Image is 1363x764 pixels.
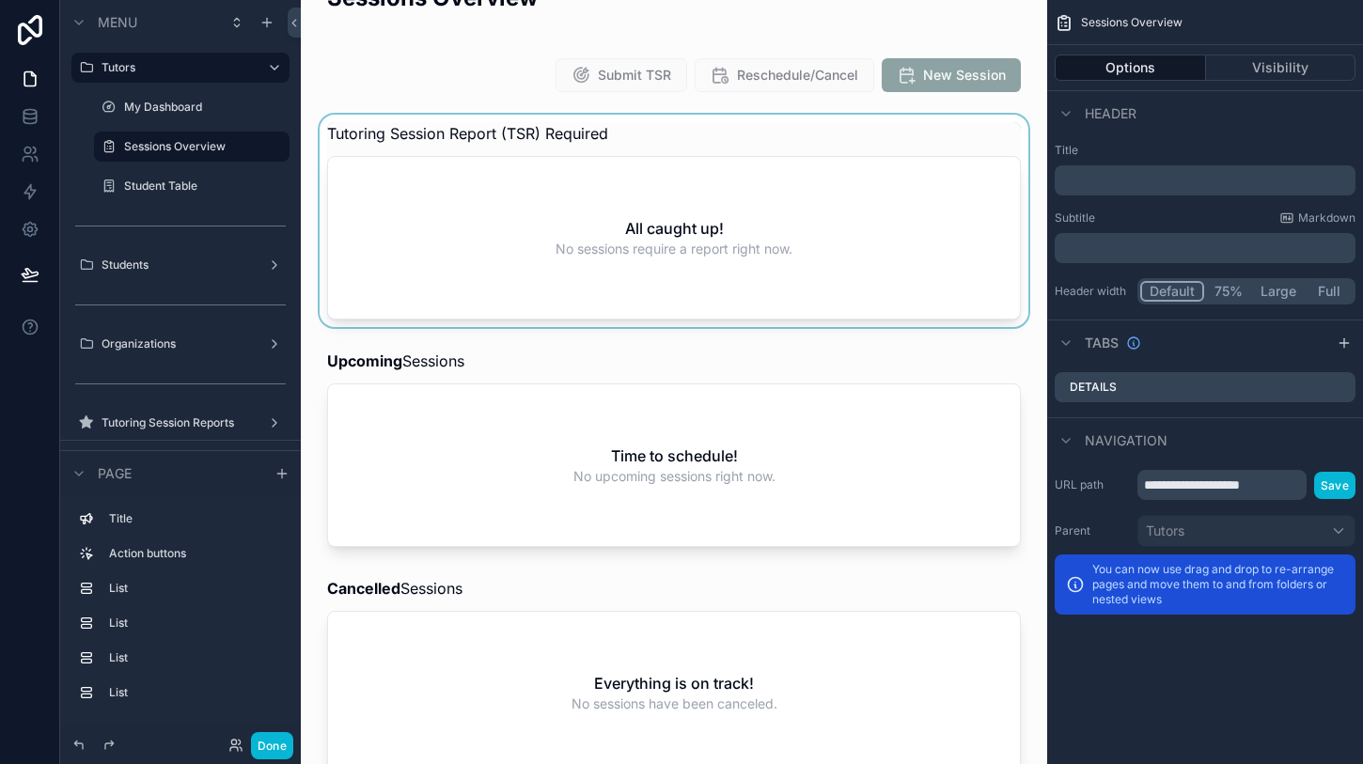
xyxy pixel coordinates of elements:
[1279,210,1355,226] a: Markdown
[1146,522,1184,540] span: Tutors
[1085,104,1136,123] span: Header
[1055,210,1095,226] label: Subtitle
[109,650,282,665] label: List
[1055,284,1130,299] label: Header width
[1206,55,1356,81] button: Visibility
[1092,562,1344,607] p: You can now use drag and drop to re-arrange pages and move them to and from folders or nested views
[1070,380,1117,395] label: Details
[1055,523,1130,538] label: Parent
[1252,281,1305,302] button: Large
[1085,431,1167,450] span: Navigation
[1085,334,1119,352] span: Tabs
[124,100,286,115] label: My Dashboard
[102,60,252,75] label: Tutors
[109,546,282,561] label: Action buttons
[1305,281,1353,302] button: Full
[102,415,259,430] label: Tutoring Session Reports
[124,179,286,194] label: Student Table
[1314,472,1355,499] button: Save
[251,732,293,759] button: Done
[98,464,132,483] span: Page
[1298,210,1355,226] span: Markdown
[109,581,282,596] label: List
[109,616,282,631] label: List
[98,13,137,32] span: Menu
[102,257,259,273] label: Students
[1055,165,1355,195] div: scrollable content
[1204,281,1252,302] button: 75%
[1055,477,1130,492] label: URL path
[102,336,259,351] label: Organizations
[1081,15,1183,30] span: Sessions Overview
[109,511,282,526] label: Title
[1055,143,1355,158] label: Title
[1055,233,1355,263] div: scrollable content
[124,139,278,154] label: Sessions Overview
[1137,515,1355,547] button: Tutors
[1055,55,1206,81] button: Options
[109,685,282,700] label: List
[60,495,301,726] div: scrollable content
[1140,281,1204,302] button: Default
